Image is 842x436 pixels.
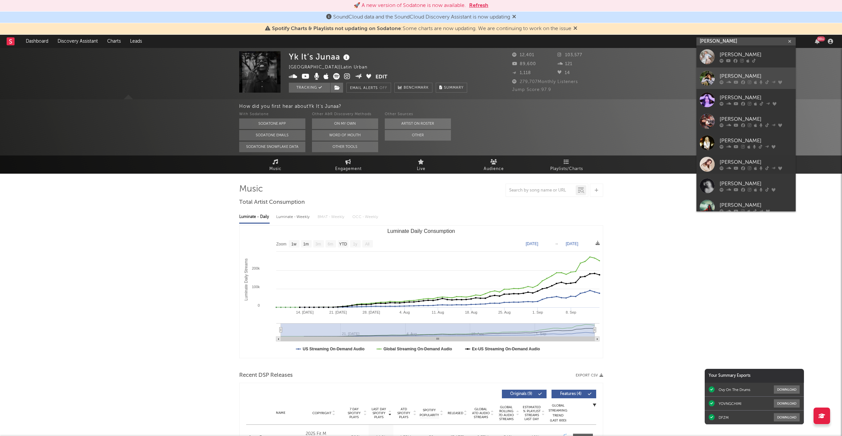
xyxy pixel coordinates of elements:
[696,110,796,132] a: [PERSON_NAME]
[719,401,741,406] div: YOVNGCHIMI
[512,71,531,75] span: 1,118
[312,110,378,118] div: Other A&R Discovery Methods
[346,83,391,93] button: Email AlertsOff
[420,408,439,418] span: Spotify Popularity
[530,155,603,174] a: Playlists/Charts
[444,86,464,90] span: Summary
[354,2,466,10] div: 🚀 A new version of Sodatone is now available.
[239,118,305,129] button: Sodatone App
[404,84,429,92] span: Benchmark
[550,165,583,173] span: Playlists/Charts
[387,228,455,234] text: Luminate Daily Consumption
[239,198,305,206] span: Total Artist Consumption
[385,118,451,129] button: Artist on Roster
[565,310,576,314] text: 8. Sep
[276,211,311,223] div: Luminate - Weekly
[239,211,270,223] div: Luminate - Daily
[383,347,452,351] text: Global Streaming On-Demand Audio
[312,130,378,141] button: Word Of Mouth
[576,373,603,377] button: Export CSV
[696,132,796,153] a: [PERSON_NAME]
[417,165,425,173] span: Live
[696,196,796,218] a: [PERSON_NAME]
[240,226,603,358] svg: Luminate Daily Consumption
[303,242,309,246] text: 1m
[239,130,305,141] button: Sodatone Emails
[385,155,458,174] a: Live
[365,242,369,246] text: All
[512,62,536,66] span: 89,600
[431,310,444,314] text: 11. Aug
[289,51,351,62] div: Yk It’s Junaa
[458,155,530,174] a: Audience
[815,39,820,44] button: 99+
[315,242,321,246] text: 3m
[506,188,576,193] input: Search by song name or URL
[774,413,800,421] button: Download
[502,390,547,398] button: Originals(9)
[512,53,534,57] span: 12,401
[353,242,357,246] text: 1y
[312,118,378,129] button: On My Own
[335,165,362,173] span: Engagement
[244,258,248,300] text: Luminate Daily Streams
[239,371,293,379] span: Recent DSP Releases
[272,26,571,31] span: : Some charts are now updating. We are continuing to work on the issue
[469,2,488,10] button: Refresh
[303,347,365,351] text: US Streaming On-Demand Audio
[252,266,260,270] text: 200k
[312,155,385,174] a: Engagement
[328,242,333,246] text: 6m
[526,241,538,246] text: [DATE]
[269,165,282,173] span: Music
[362,310,380,314] text: 28. [DATE]
[272,26,401,31] span: Spotify Charts & Playlists not updating on Sodatone
[239,142,305,152] button: Sodatone Snowflake Data
[289,83,330,93] button: Tracking
[312,142,378,152] button: Other Tools
[296,310,313,314] text: 14. [DATE]
[498,310,510,314] text: 25. Aug
[720,180,792,188] div: [PERSON_NAME]
[696,46,796,67] a: [PERSON_NAME]
[291,242,296,246] text: 1w
[484,165,504,173] span: Audience
[257,303,259,307] text: 0
[720,201,792,209] div: [PERSON_NAME]
[252,285,260,289] text: 100k
[720,94,792,102] div: [PERSON_NAME]
[472,407,490,419] span: Global ATD Audio Streams
[720,72,792,80] div: [PERSON_NAME]
[472,347,540,351] text: Ex-US Streaming On-Demand Audio
[696,67,796,89] a: [PERSON_NAME]
[720,51,792,59] div: [PERSON_NAME]
[532,310,543,314] text: 1. Sep
[817,36,825,41] div: 99 +
[259,411,303,415] div: Name
[339,242,347,246] text: YTD
[103,35,125,48] a: Charts
[333,15,510,20] span: SoundCloud data and the SoundCloud Discovery Assistant is now updating
[506,392,537,396] span: Originals ( 9 )
[552,390,596,398] button: Features(4)
[385,130,451,141] button: Other
[289,64,375,71] div: [GEOGRAPHIC_DATA] | Latin Urban
[554,241,558,246] text: →
[557,62,572,66] span: 121
[557,71,570,75] span: 14
[696,175,796,196] a: [PERSON_NAME]
[720,137,792,145] div: [PERSON_NAME]
[465,310,477,314] text: 18. Aug
[720,158,792,166] div: [PERSON_NAME]
[379,86,387,90] em: Off
[719,415,729,420] div: DFZM
[399,310,410,314] text: 4. Aug
[548,403,568,423] div: Global Streaming Trend (Last 60D)
[556,392,586,396] span: Features ( 4 )
[497,405,515,421] span: Global Rolling 7D Audio Streams
[345,407,363,419] span: 7 Day Spotify Plays
[436,83,467,93] button: Summary
[557,53,582,57] span: 103,577
[448,411,463,415] span: Released
[239,110,305,118] div: With Sodatone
